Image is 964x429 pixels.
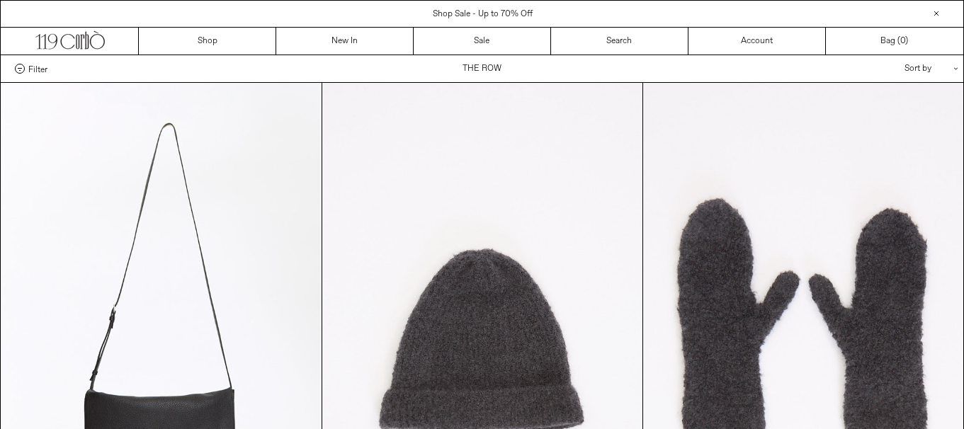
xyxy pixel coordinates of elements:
[822,55,949,82] div: Sort by
[900,35,905,47] span: 0
[900,35,908,47] span: )
[433,8,533,20] a: Shop Sale - Up to 70% Off
[139,28,276,55] a: Shop
[688,28,826,55] a: Account
[551,28,688,55] a: Search
[28,64,47,74] span: Filter
[276,28,414,55] a: New In
[826,28,963,55] a: Bag ()
[414,28,551,55] a: Sale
